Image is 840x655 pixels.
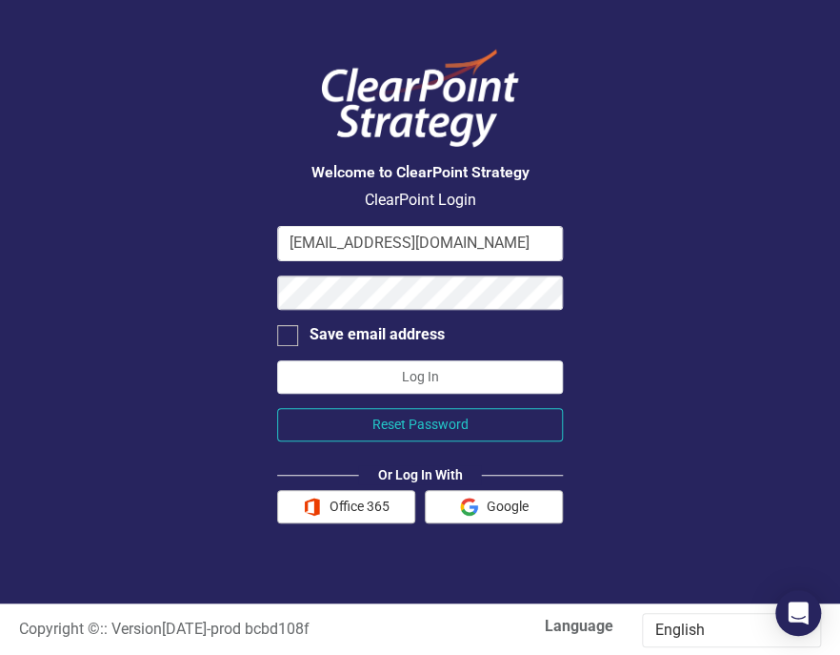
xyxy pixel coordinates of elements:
[359,465,482,484] div: Or Log In With
[655,620,788,642] div: English
[303,498,321,516] img: Office 365
[775,590,821,636] div: Open Intercom Messenger
[306,38,534,159] img: ClearPoint Logo
[434,616,613,638] label: Language
[19,620,100,638] span: Copyright ©
[277,190,563,212] p: ClearPoint Login
[5,619,420,641] div: :: Version [DATE] - prod bcbd108f
[277,408,563,441] button: Reset Password
[310,324,445,346] div: Save email address
[425,490,563,523] button: Google
[460,498,478,516] img: Google
[277,360,563,394] button: Log In
[277,490,415,523] button: Office 365
[277,164,563,181] h3: Welcome to ClearPoint Strategy
[277,226,563,261] input: Email Address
